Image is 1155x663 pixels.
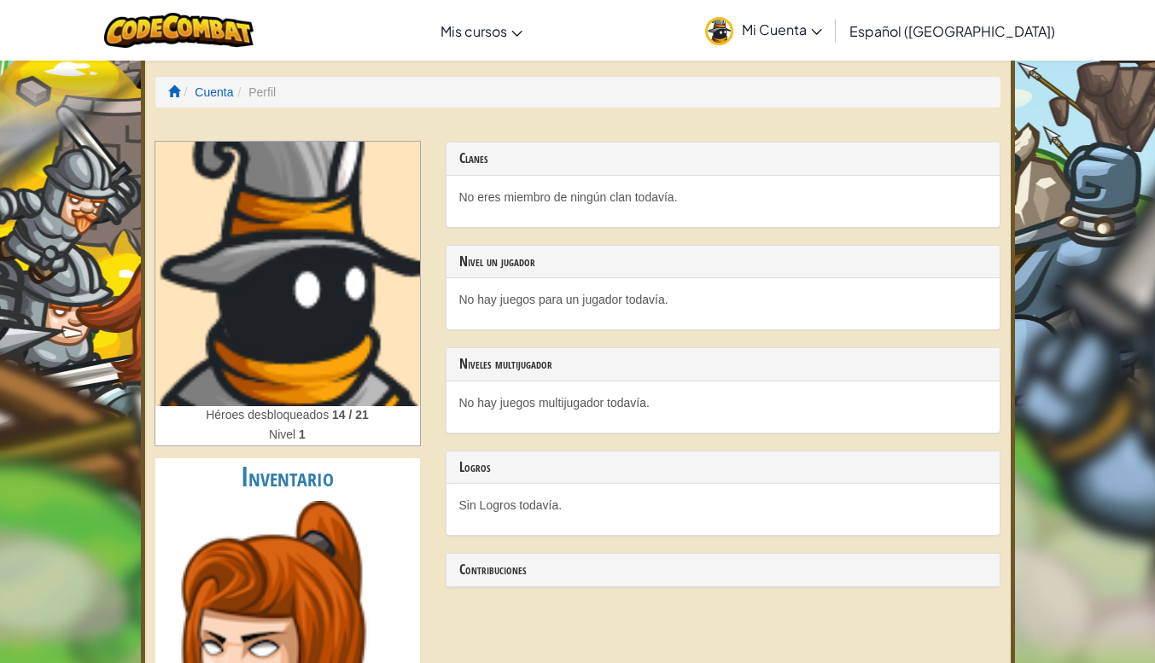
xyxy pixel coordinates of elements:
[459,189,987,206] p: No eres miembro de ningún clan todavía.
[195,85,233,99] a: Cuenta
[459,562,987,578] h3: Contribuciones
[440,22,507,40] span: Mis cursos
[459,254,987,270] h3: Nivel un jugador
[332,408,369,422] strong: 14 / 21
[849,22,1055,40] span: Español ([GEOGRAPHIC_DATA])
[432,8,531,54] a: Mis cursos
[233,84,276,101] li: Perfil
[155,458,420,497] h2: Inventario
[459,151,987,166] h3: Clanes
[459,497,987,514] p: Sin Logros todavía.
[705,17,733,45] img: avatar
[299,427,306,441] strong: 1
[697,3,831,57] a: Mi Cuenta
[269,427,299,441] span: Nivel
[459,460,987,475] h3: Logros
[742,20,822,38] span: Mi Cuenta
[841,8,1064,54] a: Español ([GEOGRAPHIC_DATA])
[459,357,987,372] h3: Niveles multijugador
[459,291,987,308] p: No hay juegos para un jugador todavía.
[104,13,254,48] img: CodeCombat logo
[459,394,987,411] p: No hay juegos multijugador todavía.
[206,408,332,422] span: Héroes desbloqueados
